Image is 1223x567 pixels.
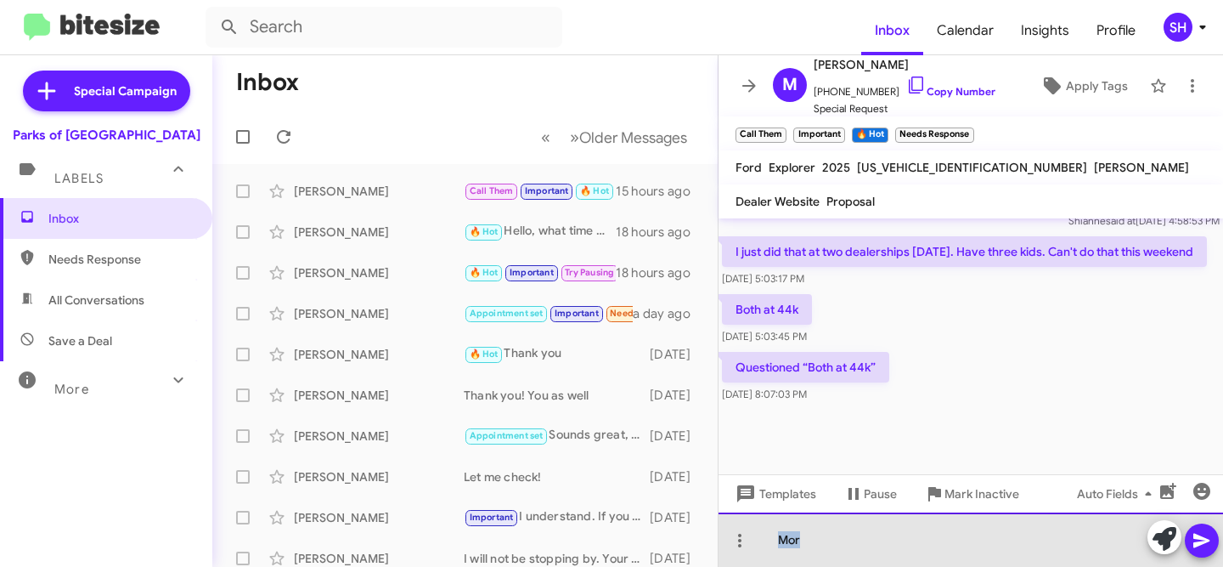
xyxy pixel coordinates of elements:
div: I will not be stopping by. Your guys have made it clear we will not be able to make a deal. In [D... [464,550,650,567]
span: Shianne [DATE] 4:58:53 PM [1068,214,1220,227]
button: Apply Tags [1025,71,1141,101]
span: Important [555,308,599,319]
div: [DATE] [650,346,704,363]
div: 18 hours ago [616,264,704,281]
div: [PERSON_NAME] [294,550,464,567]
div: Let me check! [464,468,650,485]
div: [PERSON_NAME] [294,346,464,363]
span: Labels [54,171,104,186]
span: All Conversations [48,292,144,309]
div: SH [1164,13,1192,42]
small: 🔥 Hot [852,128,888,143]
a: Insights [1007,6,1083,55]
div: Thank you [464,344,650,364]
span: Needs Response [610,308,682,319]
span: Dealer Website [735,194,820,209]
span: Proposal [826,194,875,209]
div: Parks of [GEOGRAPHIC_DATA] [13,127,200,144]
span: Important [525,185,569,196]
span: Mark Inactive [944,479,1019,509]
span: Appointment set [470,430,544,441]
span: Apply Tags [1066,71,1128,101]
div: [PERSON_NAME] [294,305,464,322]
span: » [570,127,579,148]
div: Hello, what time would you like to stop in? We are here until 7 PM. Also, we are open [DATE]! [464,222,616,241]
span: [DATE] 5:03:45 PM [722,330,807,343]
span: M [782,71,797,99]
div: [DATE] [650,550,704,567]
span: Templates [732,479,816,509]
h1: Inbox [236,69,299,96]
span: 🔥 Hot [470,349,499,360]
div: [DATE] [650,428,704,445]
span: 🔥 Hot [580,185,609,196]
div: [PERSON_NAME] [294,509,464,526]
span: Save a Deal [48,332,112,349]
span: Explorer [769,160,815,175]
div: Thank you! You as well [464,387,650,404]
small: Important [793,128,844,143]
a: Special Campaign [23,71,190,111]
span: Try Pausing [565,267,614,278]
span: Inbox [48,210,193,227]
div: Ill be running late. I had a last minute engagement i had forgot about [464,303,633,323]
span: Pause [864,479,897,509]
div: Mor [719,513,1223,567]
span: Special Campaign [74,82,177,99]
span: Important [510,267,554,278]
div: [PERSON_NAME] [294,264,464,281]
div: Sounds great, have a good day! [464,426,650,445]
span: « [541,127,550,148]
p: I just did that at two dealerships [DATE]. Have three kids. Can't do that this weekend [722,236,1207,267]
a: Profile [1083,6,1149,55]
span: Special Request [814,100,995,117]
span: [DATE] 5:03:17 PM [722,272,804,285]
input: Search [206,7,562,48]
div: 15 hours ago [616,183,704,200]
button: SH [1149,13,1204,42]
span: [PHONE_NUMBER] [814,75,995,100]
div: a day ago [633,305,704,322]
div: I understand. If you change your mind or have any questions in the future, feel free to reach out... [464,507,650,527]
a: Inbox [861,6,923,55]
div: [DATE] [650,387,704,404]
nav: Page navigation example [532,120,697,155]
span: [PERSON_NAME] [814,54,995,75]
span: Older Messages [579,128,687,147]
p: Questioned “Both at 44k” [722,352,889,383]
span: Needs Response [48,251,193,268]
span: [US_VEHICLE_IDENTIFICATION_NUMBER] [857,160,1087,175]
button: Auto Fields [1063,479,1172,509]
div: [PERSON_NAME] [294,428,464,445]
span: said at [1106,214,1136,227]
span: Ford [735,160,762,175]
span: 🔥 Hot [470,267,499,278]
button: Templates [719,479,830,509]
p: Both at 44k [722,294,812,325]
span: Appointment set [470,308,544,319]
div: Okay not a problem. I have 1:30 PM, 2:30 and 3 PM. What time is best? [464,263,616,282]
span: [DATE] 8:07:03 PM [722,388,807,400]
div: 18 hours ago [616,224,704,241]
span: 2025 [822,160,850,175]
small: Needs Response [895,128,973,143]
button: Mark Inactive [910,479,1033,509]
div: [PERSON_NAME] [294,387,464,404]
span: 🔥 Hot [470,226,499,237]
small: Call Them [735,128,786,143]
div: Questioned “Both at 44k” [464,181,616,201]
button: Pause [830,479,910,509]
span: Important [470,512,514,523]
div: [PERSON_NAME] [294,468,464,485]
a: Copy Number [906,85,995,98]
span: [PERSON_NAME] [1094,160,1189,175]
span: More [54,382,89,397]
div: [PERSON_NAME] [294,224,464,241]
span: Call Them [470,185,514,196]
div: [DATE] [650,468,704,485]
span: Calendar [923,6,1007,55]
span: Auto Fields [1077,479,1158,509]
